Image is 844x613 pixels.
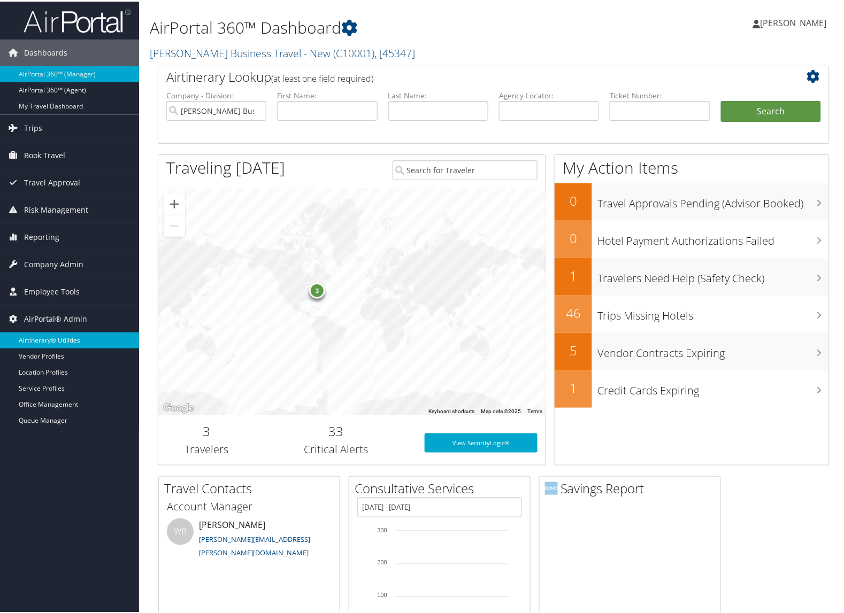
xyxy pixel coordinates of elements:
h2: 3 [166,421,247,439]
h3: Vendor Contracts Expiring [597,339,829,359]
span: Trips [24,113,42,140]
a: 46Trips Missing Hotels [555,294,829,331]
img: domo-logo.png [545,480,558,493]
h2: 0 [555,228,592,246]
a: View SecurityLogic® [425,432,538,451]
span: ( C10001 ) [333,44,374,59]
h2: 1 [555,377,592,395]
h2: Airtinerary Lookup [166,66,765,84]
label: Last Name: [388,89,488,99]
span: Risk Management [24,195,88,222]
img: airportal-logo.png [24,7,131,32]
h3: Travelers Need Help (Safety Check) [597,264,829,284]
a: 1Travelers Need Help (Safety Check) [555,257,829,294]
h2: Travel Contacts [164,478,340,496]
label: Agency Locator: [499,89,599,99]
span: (at least one field required) [271,71,373,83]
div: 3 [309,281,325,297]
a: 5Vendor Contracts Expiring [555,331,829,369]
h2: Savings Report [545,478,720,496]
h1: My Action Items [555,155,829,177]
span: Reporting [24,222,59,249]
span: Company Admin [24,250,83,276]
h2: 0 [555,190,592,208]
h2: 46 [555,302,592,321]
span: Travel Approval [24,168,80,195]
a: 1Credit Cards Expiring [555,369,829,406]
button: Zoom out [164,214,185,235]
span: [PERSON_NAME] [761,15,827,27]
button: Search [721,99,821,121]
h3: Travel Approvals Pending (Advisor Booked) [597,189,829,209]
h3: Travelers [166,440,247,455]
span: AirPortal® Admin [24,304,87,331]
button: Keyboard shortcuts [428,406,474,414]
tspan: 100 [378,591,387,597]
span: Book Travel [24,141,65,167]
a: Terms (opens in new tab) [527,407,542,413]
a: 0Hotel Payment Authorizations Failed [555,219,829,257]
span: Dashboards [24,38,67,65]
label: Company - Division: [166,89,266,99]
input: Search for Traveler [393,159,538,179]
span: , [ 45347 ] [374,44,415,59]
h2: 33 [263,421,409,439]
tspan: 200 [378,558,387,564]
span: Map data ©2025 [481,407,521,413]
a: [PERSON_NAME] Business Travel - New [150,44,415,59]
h3: Account Manager [167,498,332,513]
h2: 5 [555,340,592,358]
a: [PERSON_NAME][EMAIL_ADDRESS][PERSON_NAME][DOMAIN_NAME] [199,533,310,556]
h3: Critical Alerts [263,440,409,455]
li: [PERSON_NAME] [162,517,337,561]
label: Ticket Number: [610,89,710,99]
h3: Trips Missing Hotels [597,301,829,322]
button: Zoom in [164,192,185,213]
h1: Traveling [DATE] [166,155,285,177]
h2: Consultative Services [355,478,530,496]
h3: Hotel Payment Authorizations Failed [597,227,829,247]
label: First Name: [277,89,377,99]
a: 0Travel Approvals Pending (Advisor Booked) [555,182,829,219]
div: WB [167,517,194,544]
h2: 1 [555,265,592,283]
h3: Credit Cards Expiring [597,376,829,397]
a: Open this area in Google Maps (opens a new window) [161,400,196,414]
a: [PERSON_NAME] [753,5,838,37]
span: Employee Tools [24,277,80,304]
h1: AirPortal 360™ Dashboard [150,15,608,37]
img: Google [161,400,196,414]
tspan: 300 [378,525,387,532]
